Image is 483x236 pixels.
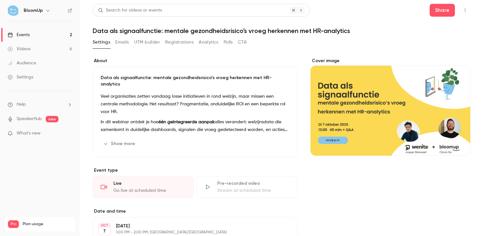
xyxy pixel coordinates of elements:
[17,130,41,137] span: What's new
[8,101,72,108] li: help-dropdown-opener
[199,37,218,47] button: Analytics
[196,176,298,198] div: Pre-recorded videoStream at scheduled time
[93,27,470,35] h1: Data als signaalfunctie: mentale gezondheidsrisico’s vroeg herkennen met HR-analytics
[158,120,215,124] strong: één geïntegreerde aanpak
[8,46,30,52] div: Videos
[310,58,470,64] label: Cover image
[116,230,264,235] p: 1:00 PM - 2:00 PM, [GEOGRAPHIC_DATA]/[GEOGRAPHIC_DATA]
[8,74,33,80] div: Settings
[93,58,298,64] label: About
[99,223,110,228] div: OCT
[430,4,455,17] button: Share
[101,118,290,134] p: In dit webinar ontdek je hoe alles verandert: welzijnsdata die samenkomt in duidelijke dashboards...
[8,32,30,38] div: Events
[17,101,26,108] span: Help
[238,37,247,47] button: CTA
[93,176,194,198] div: LiveGo live at scheduled time
[23,222,72,227] span: Plan usage
[8,220,19,228] span: Pro
[17,116,42,122] a: SpeakerHub
[65,131,72,136] iframe: Noticeable Trigger
[93,37,110,47] button: Settings
[46,116,58,122] span: new
[116,223,264,229] p: [DATE]
[93,208,298,215] label: Date and time
[101,93,290,116] p: Veel organisaties zetten vandaag losse initiatieven in rond welzijn, maar missen een centrale met...
[165,37,194,47] button: Registrations
[101,139,139,149] button: Show more
[115,37,129,47] button: Emails
[8,60,36,66] div: Audience
[113,180,186,187] div: Live
[103,228,106,234] p: 7
[217,180,290,187] div: Pre-recorded video
[310,58,470,156] section: Cover image
[224,37,233,47] button: Polls
[101,75,290,87] p: Data als signaalfunctie: mentale gezondheidsrisico’s vroeg herkennen met HR-analytics
[93,167,298,174] p: Event type
[134,37,160,47] button: UTM builder
[113,187,186,194] div: Go live at scheduled time
[98,7,162,14] div: Search for videos or events
[8,5,18,16] img: BloomUp
[217,187,290,194] div: Stream at scheduled time
[24,7,43,14] h6: BloomUp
